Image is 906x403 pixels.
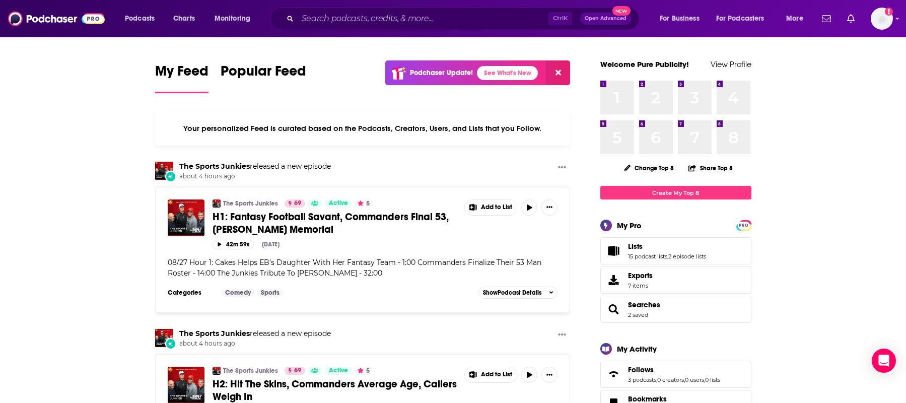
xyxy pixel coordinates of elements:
button: Show More Button [541,199,557,216]
a: Popular Feed [221,62,306,93]
span: 08/27 Hour 1: Cakes Helps EB’s Daughter With Her Fantasy Team - 1:00 Commanders Finalize Their 53... [168,258,541,278]
a: 69 [285,199,305,208]
span: 69 [294,366,301,376]
button: open menu [207,11,263,27]
svg: Add a profile image [885,8,893,16]
button: open menu [653,11,712,27]
span: For Business [660,12,700,26]
a: Searches [628,300,660,309]
a: Podchaser - Follow, Share and Rate Podcasts [8,9,105,28]
span: Add to List [481,371,512,378]
button: Show More Button [465,200,517,215]
a: The Sports Junkies [179,162,250,171]
button: 42m 59s [213,240,254,249]
span: Exports [628,271,653,280]
span: Charts [173,12,195,26]
span: Add to List [481,204,512,211]
span: Follows [628,365,654,374]
a: H1: Fantasy Football Savant, Commanders Final 53, [PERSON_NAME] Memorial [213,211,457,236]
h3: released a new episode [179,329,331,339]
button: Change Top 8 [618,162,680,174]
span: Searches [600,296,751,323]
span: Show Podcast Details [483,289,541,296]
img: The Sports Junkies [213,367,221,375]
a: The Sports Junkies [223,199,278,208]
a: Searches [604,302,624,316]
span: Follows [600,361,751,388]
button: open menu [118,11,168,27]
a: Show notifications dropdown [818,10,835,27]
div: My Pro [617,221,642,230]
a: 69 [285,367,305,375]
a: Lists [604,244,624,258]
a: Welcome Pure Publicity! [600,59,689,69]
a: See What's New [477,66,538,80]
span: , [667,253,668,260]
span: Lists [628,242,643,251]
img: The Sports Junkies [213,199,221,208]
span: Active [329,198,348,209]
a: Active [325,367,352,375]
span: , [684,376,685,383]
span: about 4 hours ago [179,172,331,181]
a: Follows [628,365,720,374]
span: Active [329,366,348,376]
a: 2 saved [628,311,648,318]
span: , [656,376,657,383]
input: Search podcasts, credits, & more... [298,11,548,27]
a: H1: Fantasy Football Savant, Commanders Final 53, Rick Snider Memorial [168,199,204,236]
a: Active [325,199,352,208]
a: The Sports Junkies [223,367,278,375]
div: My Activity [617,344,657,354]
button: ShowPodcast Details [478,287,558,299]
span: Lists [600,237,751,264]
div: Search podcasts, credits, & more... [280,7,649,30]
a: The Sports Junkies [179,329,250,338]
span: My Feed [155,62,208,86]
span: PRO [738,222,750,229]
img: The Sports Junkies [155,162,173,180]
a: 0 lists [705,376,720,383]
button: Open AdvancedNew [580,13,631,25]
a: Show notifications dropdown [843,10,859,27]
a: Create My Top 8 [600,186,751,199]
span: 7 items [628,282,653,289]
span: about 4 hours ago [179,340,331,348]
span: Popular Feed [221,62,306,86]
a: 15 podcast lists [628,253,667,260]
a: Lists [628,242,706,251]
span: New [612,6,631,16]
button: Share Top 8 [688,158,733,178]
a: Sports [257,289,284,297]
a: My Feed [155,62,208,93]
a: PRO [738,221,750,229]
img: User Profile [871,8,893,30]
h3: released a new episode [179,162,331,171]
div: Open Intercom Messenger [872,349,896,373]
span: H1: Fantasy Football Savant, Commanders Final 53, [PERSON_NAME] Memorial [213,211,449,236]
button: 5 [355,199,373,208]
a: Exports [600,266,751,294]
a: Follows [604,367,624,381]
button: open menu [710,11,779,27]
span: For Podcasters [716,12,764,26]
button: 5 [355,367,373,375]
h3: Categories [168,289,213,297]
span: Open Advanced [585,16,626,21]
a: H2: Hit The Skins, Commanders Average Age, Callers Weigh In [213,378,457,403]
span: , [704,376,705,383]
a: View Profile [711,59,751,69]
button: Show More Button [541,367,557,383]
button: open menu [779,11,816,27]
span: More [786,12,803,26]
p: Podchaser Update! [410,69,473,77]
button: Show profile menu [871,8,893,30]
span: 69 [294,198,301,209]
div: New Episode [165,338,176,349]
span: Logged in as BenLaurro [871,8,893,30]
